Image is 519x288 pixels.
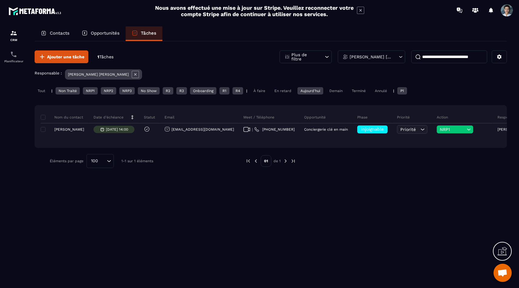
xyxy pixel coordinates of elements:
[349,87,369,94] div: Terminé
[253,158,259,164] img: prev
[106,127,128,132] p: [DATE] 14:00
[304,127,348,132] p: Conciergerie clé en main
[93,115,124,120] p: Date d’échéance
[243,115,274,120] p: Meet / Téléphone
[86,154,114,168] div: Search for option
[83,87,98,94] div: NRP1
[361,127,384,132] span: injoignable
[101,87,116,94] div: NRP2
[47,54,84,60] span: Ajouter une tâche
[100,158,105,164] input: Search for option
[176,87,187,94] div: R3
[271,87,294,94] div: En retard
[246,89,247,93] p: |
[440,127,465,132] span: NRP1
[232,87,243,94] div: R4
[357,115,368,120] p: Phase
[350,55,392,59] p: [PERSON_NAME] [PERSON_NAME]
[54,127,84,132] p: [PERSON_NAME]
[283,158,288,164] img: next
[99,54,114,59] span: Tâches
[121,159,153,163] p: 1-1 sur 1 éléments
[91,30,120,36] p: Opportunités
[494,264,512,282] div: Ouvrir le chat
[10,51,17,58] img: scheduler
[273,159,281,163] p: de 1
[10,29,17,37] img: formation
[254,127,295,132] a: [PHONE_NUMBER]
[163,87,173,94] div: R2
[141,30,156,36] p: Tâches
[35,26,76,41] a: Contacts
[246,158,251,164] img: prev
[2,38,26,42] p: CRM
[144,115,155,120] p: Statut
[89,158,100,164] span: 100
[2,60,26,63] p: Planificateur
[326,87,346,94] div: Demain
[165,115,175,120] p: Email
[97,54,114,60] p: 1
[2,25,26,46] a: formationformationCRM
[35,87,48,94] div: Tout
[50,159,83,163] p: Éléments par page
[297,87,323,94] div: Aujourd'hui
[219,87,229,94] div: R1
[252,127,253,132] span: |
[290,158,296,164] img: next
[190,87,216,94] div: Onboarding
[397,115,410,120] p: Priorité
[76,26,126,41] a: Opportunités
[42,115,83,120] p: Nom du contact
[291,53,318,61] p: Plus de filtre
[35,50,88,63] button: Ajouter une tâche
[372,87,390,94] div: Annulé
[261,155,271,167] p: 01
[126,26,162,41] a: Tâches
[250,87,268,94] div: À faire
[397,87,407,94] div: P1
[138,87,160,94] div: No Show
[155,5,354,17] h2: Nous avons effectué une mise à jour sur Stripe. Veuillez reconnecter votre compte Stripe afin de ...
[2,46,26,67] a: schedulerschedulerPlanificateur
[68,72,129,77] p: [PERSON_NAME] [PERSON_NAME]
[56,87,80,94] div: Non Traité
[35,71,62,75] p: Responsable :
[393,89,394,93] p: |
[8,5,63,17] img: logo
[119,87,135,94] div: NRP3
[51,89,53,93] p: |
[437,115,448,120] p: Action
[400,127,416,132] span: Priorité
[304,115,326,120] p: Opportunité
[50,30,70,36] p: Contacts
